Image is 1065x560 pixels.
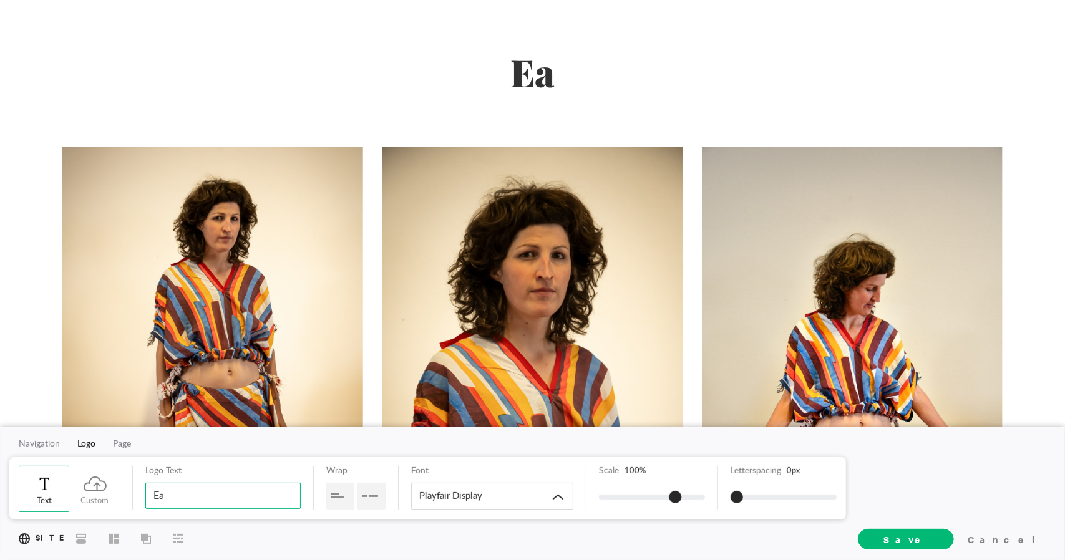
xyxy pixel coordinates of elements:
p: Custom [70,495,119,508]
span: 100 % [625,467,646,475]
div: Cancel [963,529,1046,548]
p: Text [19,495,69,508]
span: Navigation [19,440,60,448]
span: Site [36,532,64,543]
span: 0 px [787,467,800,475]
p: Wrap [326,466,386,476]
input: Ramy [145,483,301,509]
span: Save [883,533,928,546]
div: Multiple lines [326,483,354,510]
div: Single line [357,483,386,510]
span: Playfair Display [419,491,482,501]
p: Logo Text [145,466,301,476]
p: Letterspacing [731,466,837,476]
span: Logo [77,440,95,448]
a: Ea [510,53,555,90]
p: Scale [599,466,705,476]
span: Page [113,440,131,448]
p: Font [411,466,573,476]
